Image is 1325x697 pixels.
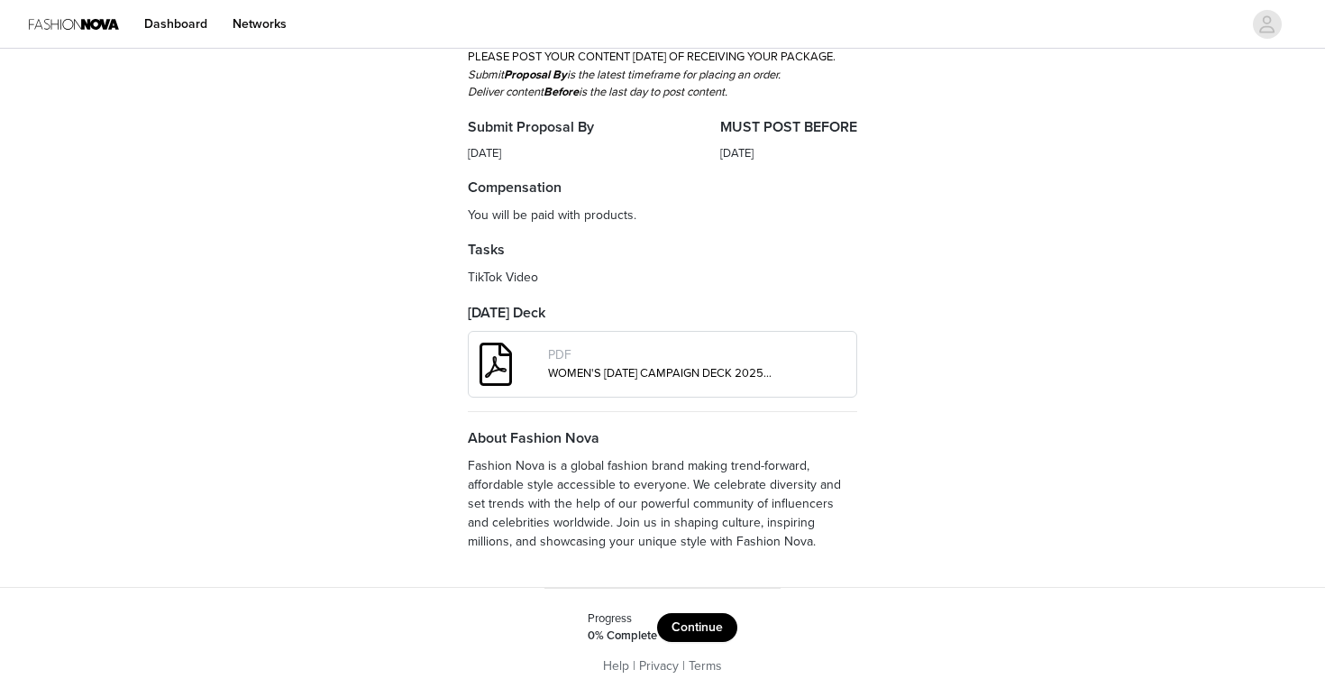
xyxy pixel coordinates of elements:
img: Fashion Nova Logo [29,4,119,44]
a: Dashboard [133,4,218,44]
a: Help [603,658,629,674]
span: | [682,658,685,674]
div: [DATE] [720,145,857,163]
button: Continue [657,613,737,642]
a: Terms [689,658,722,674]
h4: Submit Proposal By [468,116,594,138]
p: You will be paid with products. [468,206,857,225]
div: Progress [588,610,657,628]
span: | [633,658,635,674]
span: PLEASE POST YOUR CONTENT [DATE] OF RECEIVING YOUR PACKAGE. [468,50,836,64]
div: avatar [1258,10,1275,39]
strong: Proposal By [504,68,567,82]
strong: Before [544,85,579,99]
div: 0% Complete [588,628,657,646]
a: Privacy [639,658,679,674]
span: PDF [548,347,571,362]
h4: Compensation [468,177,857,198]
h4: Tasks [468,239,857,261]
p: Fashion Nova is a global fashion brand making trend-forward, affordable style accessible to every... [468,456,857,551]
a: WOMEN'S [DATE] CAMPAIGN DECK 2025 (1).pdf [548,366,798,381]
em: Submit is the latest timeframe for placing an order. [468,68,781,82]
span: TikTok Video [468,270,538,285]
em: Deliver content is the last day to post content. [468,85,727,99]
div: [DATE] [468,145,594,163]
h4: [DATE] Deck [468,302,857,324]
h4: MUST POST BEFORE [720,116,857,138]
a: Networks [222,4,297,44]
h4: About Fashion Nova [468,427,857,449]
